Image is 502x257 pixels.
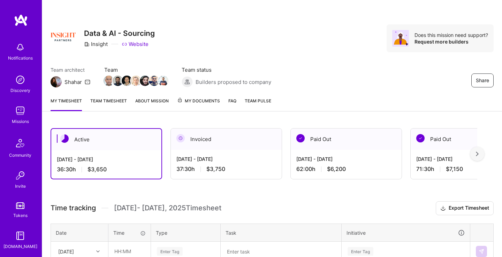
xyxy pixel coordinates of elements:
[13,73,27,87] img: discovery
[104,76,114,86] img: Team Member Avatar
[113,76,123,86] img: Team Member Avatar
[140,76,150,86] img: Team Member Avatar
[158,76,168,86] img: Team Member Avatar
[150,75,159,87] a: Team Member Avatar
[149,76,159,86] img: Team Member Avatar
[476,77,489,84] span: Share
[347,229,465,237] div: Initiative
[171,128,282,150] div: Invoiced
[51,97,82,111] a: My timesheet
[51,129,161,150] div: Active
[114,204,221,212] span: [DATE] - [DATE] , 2025 Timesheet
[104,75,113,87] a: Team Member Avatar
[392,30,409,47] img: Avatar
[245,98,271,103] span: Team Pulse
[84,41,90,47] i: icon CompanyGray
[113,229,146,236] div: Time
[64,78,82,86] div: Shahar
[51,224,108,242] th: Date
[60,134,69,143] img: Active
[176,155,276,163] div: [DATE] - [DATE]
[122,75,131,87] a: Team Member Avatar
[296,155,396,163] div: [DATE] - [DATE]
[151,224,221,242] th: Type
[440,205,446,212] i: icon Download
[16,202,24,209] img: tokens
[177,97,220,111] a: My Documents
[479,249,484,254] img: Submit
[206,165,225,173] span: $3,750
[140,75,150,87] a: Team Member Avatar
[476,151,479,156] img: right
[131,75,140,87] a: Team Member Avatar
[122,40,149,48] a: Website
[122,76,132,86] img: Team Member Avatar
[176,134,185,142] img: Invoiced
[196,78,271,86] span: Builders proposed to company
[96,250,100,253] i: icon Chevron
[135,97,169,111] a: About Mission
[51,66,90,73] span: Team architect
[57,166,156,173] div: 36:30 h
[471,73,494,87] button: Share
[85,79,90,85] i: icon Mail
[51,24,76,49] img: Company Logo
[157,246,183,257] div: Enter Tag
[327,165,346,173] span: $6,200
[12,118,29,125] div: Missions
[221,224,342,242] th: Task
[13,104,27,118] img: teamwork
[228,97,236,111] a: FAQ
[9,151,31,159] div: Community
[131,76,141,86] img: Team Member Avatar
[13,229,27,243] img: guide book
[245,97,271,111] a: Team Pulse
[159,75,168,87] a: Team Member Avatar
[84,40,108,48] div: Insight
[182,66,271,73] span: Team status
[182,76,193,87] img: Builders proposed to company
[84,29,155,38] h3: Data & AI - Sourcing
[348,246,373,257] div: Enter Tag
[13,40,27,54] img: bell
[51,204,96,212] span: Time tracking
[14,14,28,26] img: logo
[296,134,305,142] img: Paid Out
[90,97,127,111] a: Team timesheet
[10,87,30,94] div: Discovery
[177,97,220,105] span: My Documents
[88,166,107,173] span: $3,650
[416,134,425,142] img: Paid Out
[446,165,463,173] span: $7,150
[176,165,276,173] div: 37:30 h
[3,243,37,250] div: [DOMAIN_NAME]
[57,156,156,163] div: [DATE] - [DATE]
[291,128,402,150] div: Paid Out
[51,76,62,87] img: Team Architect
[13,212,28,219] div: Tokens
[113,75,122,87] a: Team Member Avatar
[296,165,396,173] div: 62:00 h
[58,248,74,255] div: [DATE]
[12,135,29,151] img: Community
[104,66,168,73] span: Team
[8,54,33,62] div: Notifications
[414,38,488,45] div: Request more builders
[13,169,27,182] img: Invite
[15,182,26,190] div: Invite
[414,32,488,38] div: Does this mission need support?
[436,201,494,215] button: Export Timesheet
